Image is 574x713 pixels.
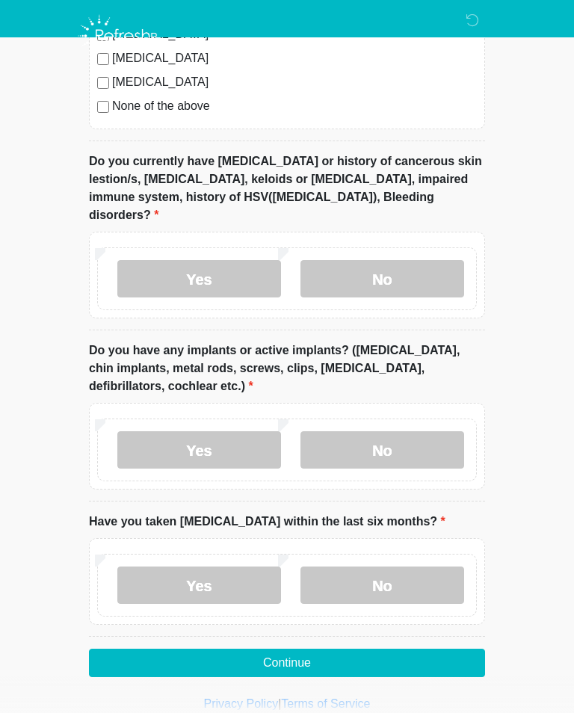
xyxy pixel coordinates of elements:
a: Privacy Policy [204,697,279,710]
label: No [300,260,464,297]
label: Have you taken [MEDICAL_DATA] within the last six months? [89,513,445,531]
input: [MEDICAL_DATA] [97,77,109,89]
label: No [300,567,464,604]
label: None of the above [112,97,477,115]
img: Refresh RX Logo [74,11,164,61]
label: No [300,431,464,469]
button: Continue [89,649,485,677]
label: [MEDICAL_DATA] [112,73,477,91]
input: None of the above [97,101,109,113]
label: Yes [117,431,281,469]
a: Terms of Service [281,697,370,710]
label: Yes [117,567,281,604]
a: | [278,697,281,710]
label: Do you currently have [MEDICAL_DATA] or history of cancerous skin lestion/s, [MEDICAL_DATA], kelo... [89,152,485,224]
label: Yes [117,260,281,297]
label: Do you have any implants or active implants? ([MEDICAL_DATA], chin implants, metal rods, screws, ... [89,342,485,395]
